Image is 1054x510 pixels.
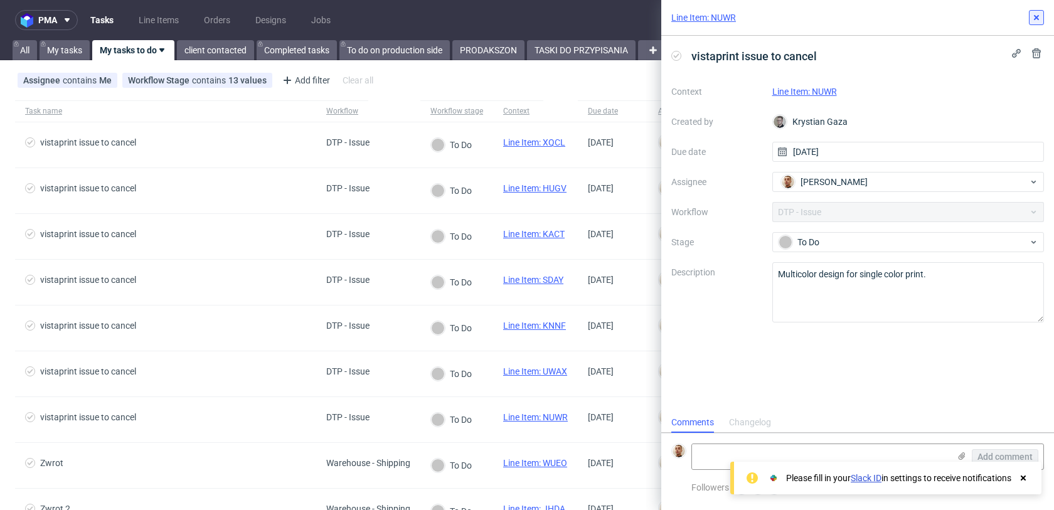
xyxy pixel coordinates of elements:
[686,46,822,66] span: vistaprint issue to cancel
[326,183,370,193] div: DTP - Issue
[671,205,762,220] label: Workflow
[83,10,121,30] a: Tasks
[431,321,472,335] div: To Do
[431,413,472,427] div: To Do
[503,275,563,285] a: Line Item: SDAY
[772,87,837,97] a: Line Item: NUWR
[503,183,567,193] a: Line Item: HUGV
[588,183,614,193] span: [DATE]
[671,235,762,250] label: Stage
[430,106,483,116] div: Workflow stage
[452,40,524,60] a: PRODAKSZON
[40,229,136,239] div: vistaprint issue to cancel
[38,16,57,24] span: pma
[671,413,714,433] div: Comments
[40,275,136,285] div: vistaprint issue to cancel
[40,366,136,376] div: vistaprint issue to cancel
[40,183,136,193] div: vistaprint issue to cancel
[671,265,762,320] label: Description
[671,11,736,24] a: Line Item: NUWR
[729,413,771,433] div: Changelog
[431,367,472,381] div: To Do
[786,472,1011,484] div: Please fill in your in settings to receive notifications
[431,184,472,198] div: To Do
[40,458,63,468] div: Zwrot
[326,366,370,376] div: DTP - Issue
[40,40,90,60] a: My tasks
[588,458,614,468] span: [DATE]
[527,40,636,60] a: TASKI DO PRZYPISANIA
[326,458,410,468] div: Warehouse - Shipping
[128,75,192,85] span: Workflow Stage
[588,229,614,239] span: [DATE]
[503,137,565,147] a: Line Item: XQCL
[13,40,37,60] a: All
[196,10,238,30] a: Orders
[431,459,472,472] div: To Do
[503,412,568,422] a: Line Item: NUWR
[431,138,472,152] div: To Do
[588,321,614,331] span: [DATE]
[503,458,567,468] a: Line Item: WUEO
[671,84,762,99] label: Context
[340,72,376,89] div: Clear all
[326,229,370,239] div: DTP - Issue
[767,472,780,484] img: Slack
[673,445,685,457] img: Bartłomiej Leśniczuk
[779,235,1028,249] div: To Do
[326,137,370,147] div: DTP - Issue
[25,106,306,117] span: Task name
[277,70,333,90] div: Add filter
[851,473,881,483] a: Slack ID
[192,75,228,85] span: contains
[15,10,78,30] button: pma
[431,275,472,289] div: To Do
[63,75,99,85] span: contains
[40,321,136,331] div: vistaprint issue to cancel
[326,412,370,422] div: DTP - Issue
[304,10,338,30] a: Jobs
[588,106,638,117] span: Due date
[248,10,294,30] a: Designs
[588,275,614,285] span: [DATE]
[588,366,614,376] span: [DATE]
[691,482,729,492] span: Followers
[503,366,567,376] a: Line Item: UWAX
[782,176,794,188] img: Bartłomiej Leśniczuk
[99,75,112,85] div: Me
[326,275,370,285] div: DTP - Issue
[92,40,174,60] a: My tasks to do
[339,40,450,60] a: To do on production side
[431,230,472,243] div: To Do
[772,262,1045,322] textarea: Multicolor design for single color print.
[671,114,762,129] label: Created by
[21,13,38,28] img: logo
[257,40,337,60] a: Completed tasks
[326,321,370,331] div: DTP - Issue
[772,112,1045,132] div: Krystian Gaza
[40,412,136,422] div: vistaprint issue to cancel
[228,75,267,85] div: 13 values
[588,412,614,422] span: [DATE]
[23,75,63,85] span: Assignee
[326,106,358,116] div: Workflow
[503,106,533,116] div: Context
[131,10,186,30] a: Line Items
[588,137,614,147] span: [DATE]
[774,115,786,128] img: Krystian Gaza
[503,229,565,239] a: Line Item: KACT
[503,321,566,331] a: Line Item: KNNF
[801,176,868,188] span: [PERSON_NAME]
[671,144,762,159] label: Due date
[40,137,136,147] div: vistaprint issue to cancel
[671,174,762,189] label: Assignee
[177,40,254,60] a: client contacted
